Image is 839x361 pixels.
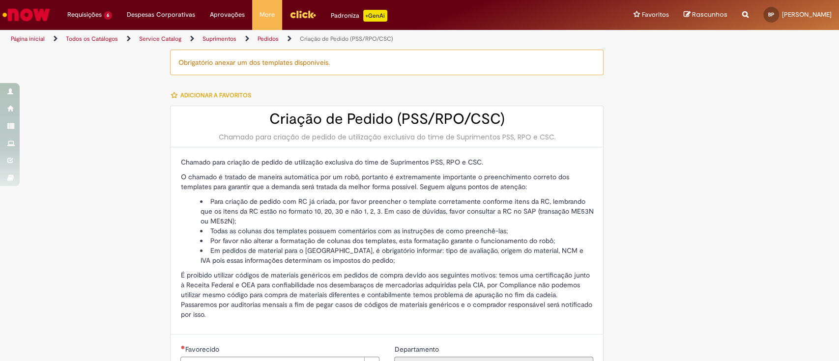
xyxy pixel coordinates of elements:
span: [PERSON_NAME] [782,10,832,19]
img: click_logo_yellow_360x200.png [289,7,316,22]
p: +GenAi [363,10,387,22]
span: Necessários [180,345,185,349]
label: Somente leitura - Departamento [394,344,440,354]
span: BP [768,11,774,18]
span: Requisições [67,10,102,20]
span: More [260,10,275,20]
p: O chamado é tratado de maneira automática por um robô, portanto é extremamente importante o preen... [180,172,593,192]
p: É proibido utilizar códigos de materiais genéricos em pedidos de compra devido aos seguintes moti... [180,270,593,319]
div: Obrigatório anexar um dos templates disponíveis. [170,50,604,75]
span: Necessários - Favorecido [185,345,221,354]
p: Chamado para criação de pedido de utilização exclusiva do time de Suprimentos PSS, RPO e CSC. [180,157,593,167]
span: Despesas Corporativas [127,10,195,20]
span: Adicionar a Favoritos [180,91,251,99]
a: Todos os Catálogos [66,35,118,43]
span: Rascunhos [692,10,727,19]
a: Service Catalog [139,35,181,43]
div: Padroniza [331,10,387,22]
span: 6 [104,11,112,20]
a: Suprimentos [203,35,236,43]
span: Favoritos [642,10,669,20]
h2: Criação de Pedido (PSS/RPO/CSC) [180,111,593,127]
li: Por favor não alterar a formatação de colunas dos templates, esta formatação garante o funcioname... [200,236,593,246]
a: Rascunhos [684,10,727,20]
li: Em pedidos de material para o [GEOGRAPHIC_DATA], é obrigatório informar: tipo de avaliação, orige... [200,246,593,265]
li: Todas as colunas dos templates possuem comentários com as instruções de como preenchê-las; [200,226,593,236]
a: Página inicial [11,35,45,43]
ul: Trilhas de página [7,30,552,48]
div: Chamado para criação de pedido de utilização exclusiva do time de Suprimentos PSS, RPO e CSC. [180,132,593,142]
a: Criação de Pedido (PSS/RPO/CSC) [300,35,393,43]
img: ServiceNow [1,5,52,25]
button: Adicionar a Favoritos [170,85,256,106]
a: Pedidos [258,35,279,43]
li: Para criação de pedido com RC já criada, por favor preencher o template corretamente conforme ite... [200,196,593,226]
span: Aprovações [210,10,245,20]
